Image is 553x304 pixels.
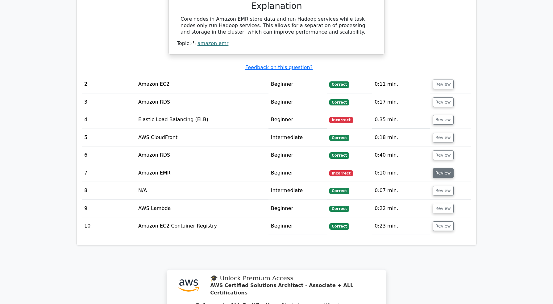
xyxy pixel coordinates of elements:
span: Incorrect [329,170,353,176]
td: Beginner [268,93,327,111]
td: Amazon EC2 Container Registry [136,217,268,235]
td: 9 [82,200,136,217]
span: Correct [329,99,349,105]
td: 10 [82,217,136,235]
td: 0:07 min. [372,182,430,199]
button: Review [433,168,454,178]
td: 7 [82,164,136,182]
td: Amazon RDS [136,93,268,111]
a: Feedback on this question? [245,64,313,70]
td: AWS Lambda [136,200,268,217]
td: 6 [82,146,136,164]
span: Correct [329,188,349,194]
td: Intermediate [268,182,327,199]
span: Incorrect [329,117,353,123]
span: Correct [329,152,349,158]
td: AWS CloudFront [136,129,268,146]
td: 2 [82,76,136,93]
button: Review [433,133,454,142]
td: Amazon EMR [136,164,268,182]
td: Beginner [268,164,327,182]
td: 0:40 min. [372,146,430,164]
td: Beginner [268,217,327,235]
td: Beginner [268,76,327,93]
span: Correct [329,135,349,141]
td: Amazon RDS [136,146,268,164]
td: 0:22 min. [372,200,430,217]
div: Core nodes in Amazon EMR store data and run Hadoop services while task nodes only run Hadoop serv... [181,16,372,35]
button: Review [433,150,454,160]
td: 0:11 min. [372,76,430,93]
button: Review [433,186,454,195]
span: Correct [329,206,349,212]
td: Beginner [268,111,327,129]
td: 4 [82,111,136,129]
td: 3 [82,93,136,111]
td: Elastic Load Balancing (ELB) [136,111,268,129]
td: Beginner [268,146,327,164]
td: 0:23 min. [372,217,430,235]
td: N/A [136,182,268,199]
button: Review [433,80,454,89]
a: amazon emr [197,40,229,46]
td: 8 [82,182,136,199]
td: 0:10 min. [372,164,430,182]
td: 5 [82,129,136,146]
span: Correct [329,223,349,229]
td: 0:17 min. [372,93,430,111]
h3: Explanation [181,1,372,11]
div: Topic: [177,40,376,47]
span: Correct [329,81,349,88]
td: 0:35 min. [372,111,430,129]
button: Review [433,204,454,213]
button: Review [433,97,454,107]
td: 0:18 min. [372,129,430,146]
td: Beginner [268,200,327,217]
td: Amazon EC2 [136,76,268,93]
td: Intermediate [268,129,327,146]
button: Review [433,221,454,231]
button: Review [433,115,454,125]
